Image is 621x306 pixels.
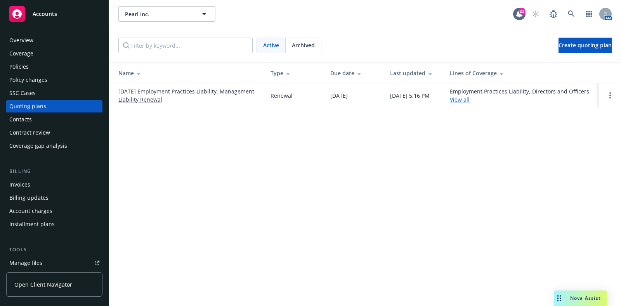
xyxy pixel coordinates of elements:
a: Report a Bug [546,6,561,22]
div: Manage files [9,257,42,269]
div: Tools [6,246,102,254]
a: Coverage gap analysis [6,140,102,152]
div: Policies [9,61,29,73]
a: Accounts [6,3,102,25]
div: Contacts [9,113,32,126]
a: Open options [605,91,615,100]
div: Overview [9,34,33,47]
div: Last updated [390,69,437,77]
div: Policy changes [9,74,47,86]
a: Overview [6,34,102,47]
div: Lines of Coverage [450,69,593,77]
button: Nova Assist [554,290,607,306]
a: Policies [6,61,102,73]
span: Pearl Inc. [125,10,192,18]
a: Coverage [6,47,102,60]
div: Contract review [9,126,50,139]
div: Billing updates [9,192,49,204]
span: Accounts [33,11,57,17]
a: Switch app [581,6,597,22]
div: Employment Practices Liability, Directors and Officers [450,87,589,104]
a: Contacts [6,113,102,126]
a: Search [564,6,579,22]
div: Quoting plans [9,100,46,112]
div: [DATE] 5:16 PM [390,92,430,100]
a: Invoices [6,178,102,191]
a: [DATE] Employment Practices Liability, Management Liability Renewal [118,87,258,104]
a: Installment plans [6,218,102,230]
div: Renewal [271,92,293,100]
a: Manage files [6,257,102,269]
div: [DATE] [330,92,348,100]
div: Invoices [9,178,30,191]
div: Coverage [9,47,33,60]
span: Open Client Navigator [14,280,72,289]
div: Coverage gap analysis [9,140,67,152]
span: Archived [292,41,315,49]
button: Pearl Inc. [118,6,215,22]
span: Nova Assist [570,295,601,301]
div: 23 [519,8,526,15]
a: Account charges [6,205,102,217]
div: Installment plans [9,218,55,230]
span: Create quoting plan [559,41,612,49]
div: Due date [330,69,378,77]
a: Quoting plans [6,100,102,112]
a: Contract review [6,126,102,139]
span: Active [263,41,279,49]
div: SSC Cases [9,87,36,99]
input: Filter by keyword... [118,38,253,53]
a: Policy changes [6,74,102,86]
a: View all [450,96,470,103]
a: Create quoting plan [559,38,612,53]
div: Account charges [9,205,52,217]
a: Start snowing [528,6,543,22]
div: Billing [6,168,102,175]
a: SSC Cases [6,87,102,99]
a: Billing updates [6,192,102,204]
div: Type [271,69,318,77]
div: Drag to move [554,290,564,306]
div: Name [118,69,258,77]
